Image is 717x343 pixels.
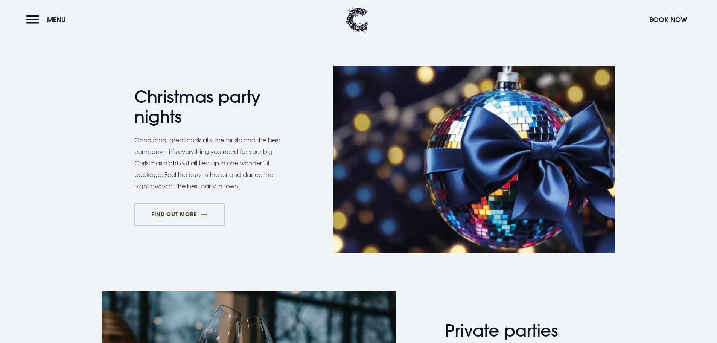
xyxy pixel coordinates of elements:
[645,12,691,28] button: Book Now
[445,321,592,341] h2: Private parties
[333,66,615,253] img: Hotel Christmas in Northern Ireland
[346,8,369,32] img: Clandeboye Lodge
[134,87,281,127] h2: Christmas party nights
[134,134,289,192] p: Good food, great cocktails, live music and the best company – it’s everything you need for your b...
[134,203,225,226] a: FIND OUT MORE
[47,15,66,24] span: Menu
[26,12,70,28] button: Menu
